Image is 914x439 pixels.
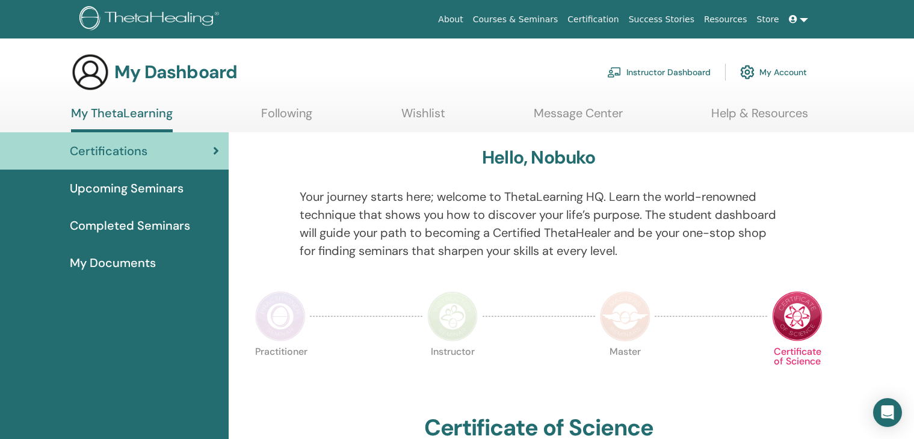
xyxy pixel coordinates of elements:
[433,8,468,31] a: About
[255,347,306,398] p: Practitioner
[482,147,596,168] h3: Hello, Nobuko
[772,347,823,398] p: Certificate of Science
[740,62,755,82] img: cog.svg
[71,53,110,91] img: generic-user-icon.jpg
[70,142,147,160] span: Certifications
[70,216,190,235] span: Completed Seminars
[711,106,808,129] a: Help & Resources
[114,61,237,83] h3: My Dashboard
[71,106,173,132] a: My ThetaLearning
[772,291,823,342] img: Certificate of Science
[752,8,784,31] a: Store
[607,67,622,78] img: chalkboard-teacher.svg
[873,398,902,427] div: Open Intercom Messenger
[624,8,699,31] a: Success Stories
[600,347,650,398] p: Master
[255,291,306,342] img: Practitioner
[70,179,184,197] span: Upcoming Seminars
[261,106,312,129] a: Following
[607,59,711,85] a: Instructor Dashboard
[699,8,752,31] a: Resources
[300,188,777,260] p: Your journey starts here; welcome to ThetaLearning HQ. Learn the world-renowned technique that sh...
[427,291,478,342] img: Instructor
[563,8,623,31] a: Certification
[401,106,445,129] a: Wishlist
[70,254,156,272] span: My Documents
[740,59,807,85] a: My Account
[79,6,223,33] img: logo.png
[534,106,623,129] a: Message Center
[468,8,563,31] a: Courses & Seminars
[427,347,478,398] p: Instructor
[600,291,650,342] img: Master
